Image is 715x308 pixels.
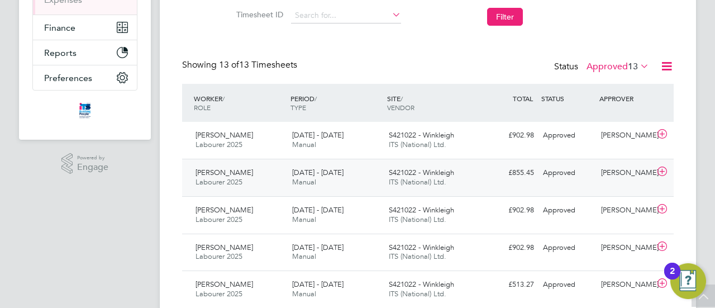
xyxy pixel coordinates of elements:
span: ITS (National) Ltd. [389,289,446,298]
div: Status [554,59,651,75]
div: Approved [538,276,597,294]
span: [PERSON_NAME] [196,205,253,215]
span: [DATE] - [DATE] [292,243,344,252]
button: Reports [33,40,137,65]
span: Labourer 2025 [196,252,242,261]
span: S421022 - Winkleigh [389,205,454,215]
span: ITS (National) Ltd. [389,215,446,224]
div: Approved [538,201,597,220]
span: [DATE] - [DATE] [292,168,344,177]
span: / [314,94,317,103]
span: S421022 - Winkleigh [389,130,454,140]
span: Preferences [44,73,92,83]
span: / [401,94,403,103]
div: [PERSON_NAME] [597,239,655,257]
div: Showing [182,59,299,71]
span: ITS (National) Ltd. [389,140,446,149]
span: Manual [292,289,316,298]
span: Reports [44,48,77,58]
span: S421022 - Winkleigh [389,243,454,252]
span: Manual [292,177,316,187]
button: Filter [487,8,523,26]
span: 13 Timesheets [219,59,297,70]
span: TYPE [290,103,306,112]
span: [PERSON_NAME] [196,130,253,140]
span: Powered by [77,153,108,163]
span: Manual [292,252,316,261]
div: SITE [384,88,481,117]
input: Search for... [291,8,401,23]
div: Approved [538,126,597,145]
button: Finance [33,15,137,40]
span: [PERSON_NAME] [196,243,253,252]
span: Labourer 2025 [196,215,242,224]
a: Powered byEngage [61,153,109,174]
div: STATUS [538,88,597,108]
label: Approved [587,61,649,72]
span: Labourer 2025 [196,289,242,298]
span: 13 of [219,59,239,70]
div: Approved [538,164,597,182]
div: Approved [538,239,597,257]
label: Timesheet ID [233,10,283,20]
span: [PERSON_NAME] [196,168,253,177]
button: Open Resource Center, 2 new notifications [670,263,706,299]
div: WORKER [191,88,288,117]
span: S421022 - Winkleigh [389,279,454,289]
div: [PERSON_NAME] [597,276,655,294]
div: [PERSON_NAME] [597,126,655,145]
div: PERIOD [288,88,384,117]
div: 2 [670,271,675,286]
span: Manual [292,140,316,149]
span: VENDOR [387,103,414,112]
span: [DATE] - [DATE] [292,130,344,140]
span: Finance [44,22,75,33]
div: £855.45 [480,164,538,182]
div: £902.98 [480,201,538,220]
span: Manual [292,215,316,224]
span: 13 [628,61,638,72]
button: Preferences [33,65,137,90]
div: [PERSON_NAME] [597,201,655,220]
span: S421022 - Winkleigh [389,168,454,177]
span: Labourer 2025 [196,177,242,187]
span: ROLE [194,103,211,112]
span: Engage [77,163,108,172]
div: £902.98 [480,126,538,145]
div: £513.27 [480,276,538,294]
span: ITS (National) Ltd. [389,252,446,261]
span: / [222,94,225,103]
span: [DATE] - [DATE] [292,279,344,289]
div: APPROVER [597,88,655,108]
span: [DATE] - [DATE] [292,205,344,215]
a: Go to home page [32,102,137,120]
span: [PERSON_NAME] [196,279,253,289]
img: itsconstruction-logo-retina.png [77,102,93,120]
span: Labourer 2025 [196,140,242,149]
span: TOTAL [513,94,533,103]
div: £902.98 [480,239,538,257]
span: ITS (National) Ltd. [389,177,446,187]
div: [PERSON_NAME] [597,164,655,182]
